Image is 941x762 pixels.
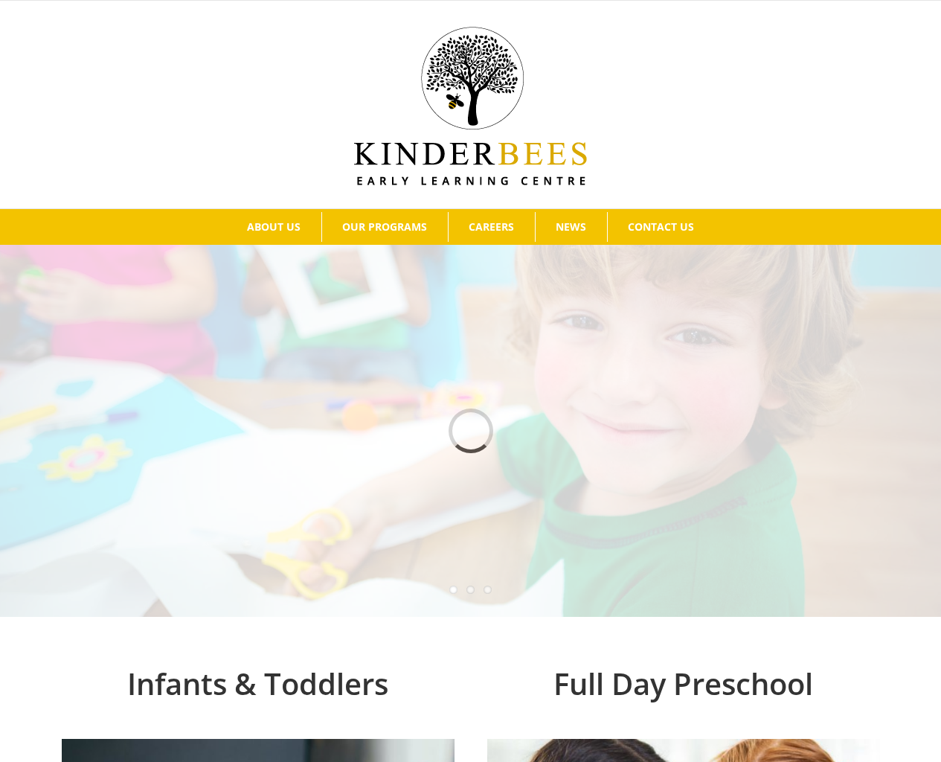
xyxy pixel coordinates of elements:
[469,222,514,232] span: CAREERS
[556,222,586,232] span: NEWS
[484,586,492,594] a: 3
[466,586,475,594] a: 2
[449,212,535,242] a: CAREERS
[608,212,715,242] a: CONTACT US
[342,222,427,232] span: OUR PROGRAMS
[536,212,607,242] a: NEWS
[354,27,587,185] img: Kinder Bees Logo
[628,222,694,232] span: CONTACT US
[227,212,321,242] a: ABOUT US
[449,586,457,594] a: 1
[22,209,919,245] nav: Main Menu
[247,222,301,232] span: ABOUT US
[322,212,448,242] a: OUR PROGRAMS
